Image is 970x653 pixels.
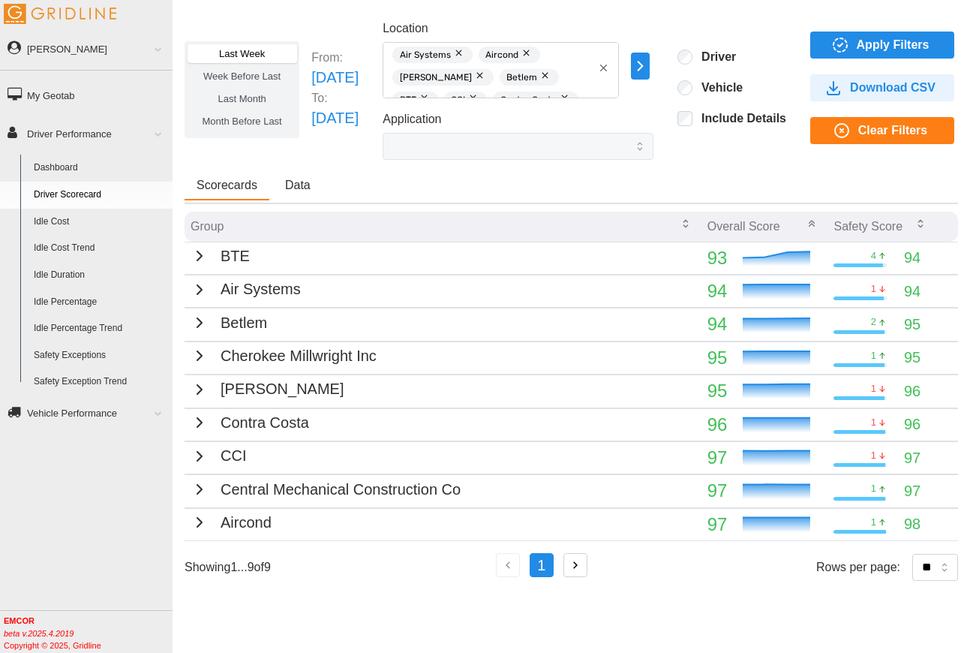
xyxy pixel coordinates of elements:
p: 1 [871,382,876,396]
p: 96 [707,411,728,439]
span: Download CSV [850,75,935,101]
span: Month Before Last [203,116,282,127]
span: Apply Filters [857,32,929,58]
p: 1 [871,449,876,462]
p: 97 [707,444,728,472]
label: Include Details [692,111,786,126]
span: CCI [451,92,465,108]
p: [PERSON_NAME] [221,378,344,401]
span: Last Month [218,93,266,104]
p: Central Mechanical Construction Co [221,478,461,501]
p: Rows per page: [816,558,900,576]
p: 94 [707,310,728,339]
p: [DATE] [311,107,359,130]
p: 95 [707,344,728,372]
p: Group [191,218,224,235]
span: Betlem [506,69,537,86]
a: Dashboard [27,155,173,182]
span: Last Week [219,48,265,59]
button: Central Mechanical Construction Co [191,478,461,501]
button: Cherokee Millwright Inc [191,345,377,368]
a: Idle Percentage Trend [27,315,173,342]
label: Vehicle [692,80,743,95]
span: Air Systems [400,47,451,63]
button: Download CSV [810,74,954,101]
p: 97 [707,477,728,505]
p: 1 [871,482,876,495]
p: 94 [707,277,728,305]
div: Copyright © 2025, Gridline [4,615,173,651]
b: EMCOR [4,616,35,625]
a: Driver Scorecard [27,182,173,209]
button: Apply Filters [810,32,954,59]
p: CCI [221,444,246,468]
a: Idle Cost [27,209,173,236]
button: Aircond [191,511,272,534]
span: Week Before Last [203,71,281,82]
a: Idle Percentage [27,289,173,316]
label: Application [383,110,441,129]
p: Overall Score [707,218,780,235]
p: 97 [904,447,920,470]
span: Contra Costa [500,92,557,108]
p: Air Systems [221,278,301,301]
a: Idle Duration [27,262,173,289]
p: 97 [707,510,728,539]
button: Clear Filters [810,117,954,144]
p: 2 [871,315,876,329]
p: 94 [904,246,920,269]
p: Contra Costa [221,411,309,435]
p: BTE [221,245,250,268]
i: beta v.2025.4.2019 [4,629,74,638]
button: BTE [191,245,250,268]
span: [PERSON_NAME] [400,69,472,86]
img: Gridline [4,4,116,24]
button: [PERSON_NAME] [191,378,344,401]
label: Driver [692,50,736,65]
p: Betlem [221,311,267,335]
span: Scorecards [197,179,257,191]
p: Showing 1 ... 9 of 9 [185,558,271,576]
p: Aircond [221,511,272,534]
span: Clear Filters [858,118,927,143]
p: From: [311,49,359,66]
p: 1 [871,282,876,296]
p: [DATE] [311,66,359,89]
p: 96 [904,380,920,403]
p: Cherokee Millwright Inc [221,345,377,368]
p: 1 [871,349,876,363]
span: Aircond [485,47,518,63]
p: 1 [871,516,876,529]
p: 95 [904,346,920,369]
button: CCI [191,444,246,468]
p: 93 [707,244,728,272]
p: 96 [904,413,920,436]
button: Betlem [191,311,267,335]
span: Data [285,179,311,191]
a: Safety Exceptions [27,342,173,369]
p: 95 [904,313,920,336]
span: BTE [400,92,416,108]
label: Location [383,20,428,38]
p: To: [311,89,359,107]
button: Air Systems [191,278,301,301]
p: 95 [707,377,728,405]
p: 98 [904,513,920,536]
p: 1 [871,416,876,429]
p: 4 [871,249,876,263]
button: Contra Costa [191,411,309,435]
p: 97 [904,480,920,503]
p: 94 [904,280,920,303]
a: Idle Cost Trend [27,235,173,262]
a: Safety Exception Trend [27,369,173,396]
p: Safety Score [833,218,902,235]
button: 1 [530,553,554,577]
